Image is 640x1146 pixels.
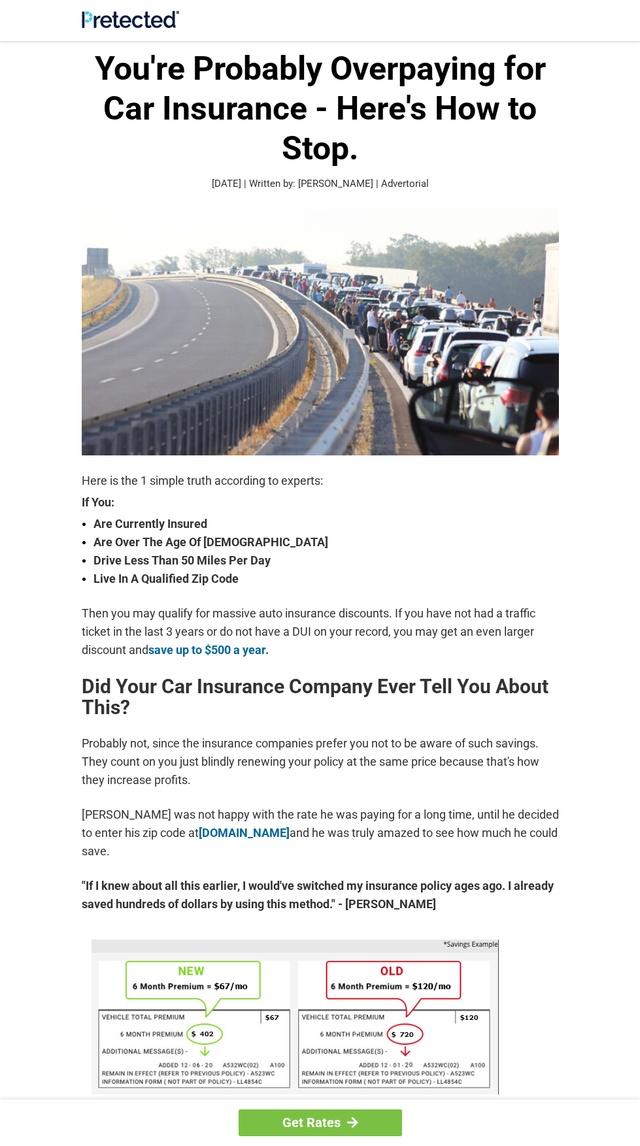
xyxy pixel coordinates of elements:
[93,570,559,588] strong: Live In A Qualified Zip Code
[82,176,559,191] p: [DATE] | Written by: [PERSON_NAME] | Advertorial
[82,497,559,508] strong: If You:
[82,18,179,31] a: Site Logo
[93,551,559,570] strong: Drive Less Than 50 Miles Per Day
[82,49,559,169] h1: You're Probably Overpaying for Car Insurance - Here's How to Stop.
[82,734,559,789] p: Probably not, since the insurance companies prefer you not to be aware of such savings. They coun...
[93,515,559,533] strong: Are Currently Insured
[82,806,559,860] p: [PERSON_NAME] was not happy with the rate he was paying for a long time, until he decided to ente...
[82,877,559,913] strong: "If I knew about all this earlier, I would've switched my insurance policy ages ago. I already sa...
[199,826,290,840] a: [DOMAIN_NAME]
[82,10,179,28] img: Site Logo
[148,643,269,657] a: save up to $500 a year.
[239,1109,402,1136] a: Get Rates
[92,940,499,1094] img: savings
[93,533,559,551] strong: Are Over The Age Of [DEMOGRAPHIC_DATA]
[82,472,559,490] p: Here is the 1 simple truth according to experts:
[82,604,559,659] p: Then you may qualify for massive auto insurance discounts. If you have not had a traffic ticket i...
[82,676,559,718] h2: Did Your Car Insurance Company Ever Tell You About This?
